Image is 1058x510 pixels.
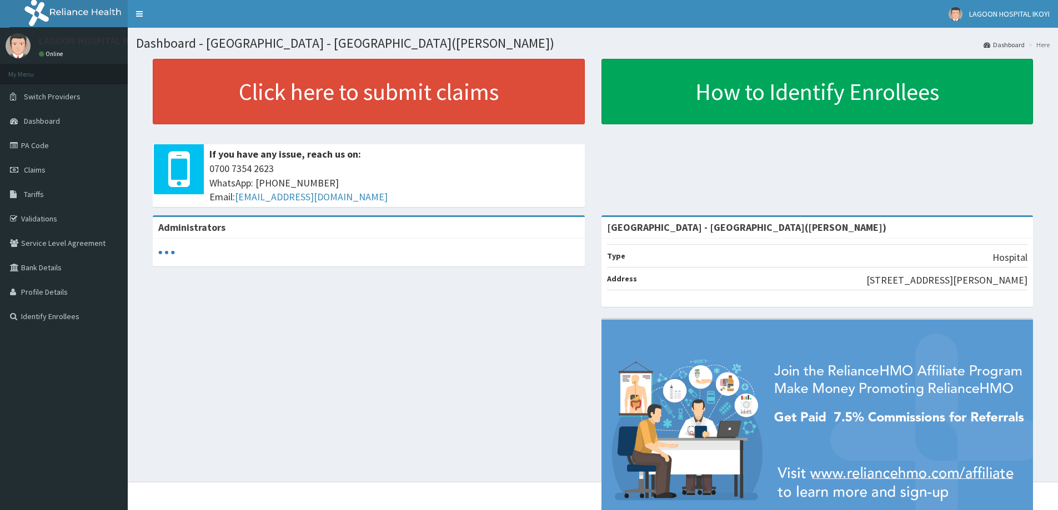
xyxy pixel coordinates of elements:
h1: Dashboard - [GEOGRAPHIC_DATA] - [GEOGRAPHIC_DATA]([PERSON_NAME]) [136,36,1050,51]
a: Click here to submit claims [153,59,585,124]
svg: audio-loading [158,244,175,261]
img: User Image [949,7,962,21]
span: Tariffs [24,189,44,199]
span: LAGOON HOSPITAL IKOYI [969,9,1050,19]
b: If you have any issue, reach us on: [209,148,361,160]
a: Dashboard [984,40,1025,49]
p: [STREET_ADDRESS][PERSON_NAME] [866,273,1027,287]
span: Dashboard [24,116,60,126]
a: How to Identify Enrollees [601,59,1034,124]
b: Administrators [158,221,225,234]
b: Address [607,274,637,284]
p: LAGOON HOSPITAL IKOYI [39,36,146,46]
a: [EMAIL_ADDRESS][DOMAIN_NAME] [235,190,388,203]
b: Type [607,251,625,261]
span: 0700 7354 2623 WhatsApp: [PHONE_NUMBER] Email: [209,161,579,204]
strong: [GEOGRAPHIC_DATA] - [GEOGRAPHIC_DATA]([PERSON_NAME]) [607,221,886,234]
a: Online [39,50,66,58]
li: Here [1026,40,1050,49]
p: Hospital [992,250,1027,265]
span: Claims [24,165,46,175]
img: User Image [6,33,31,58]
span: Switch Providers [24,92,81,102]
